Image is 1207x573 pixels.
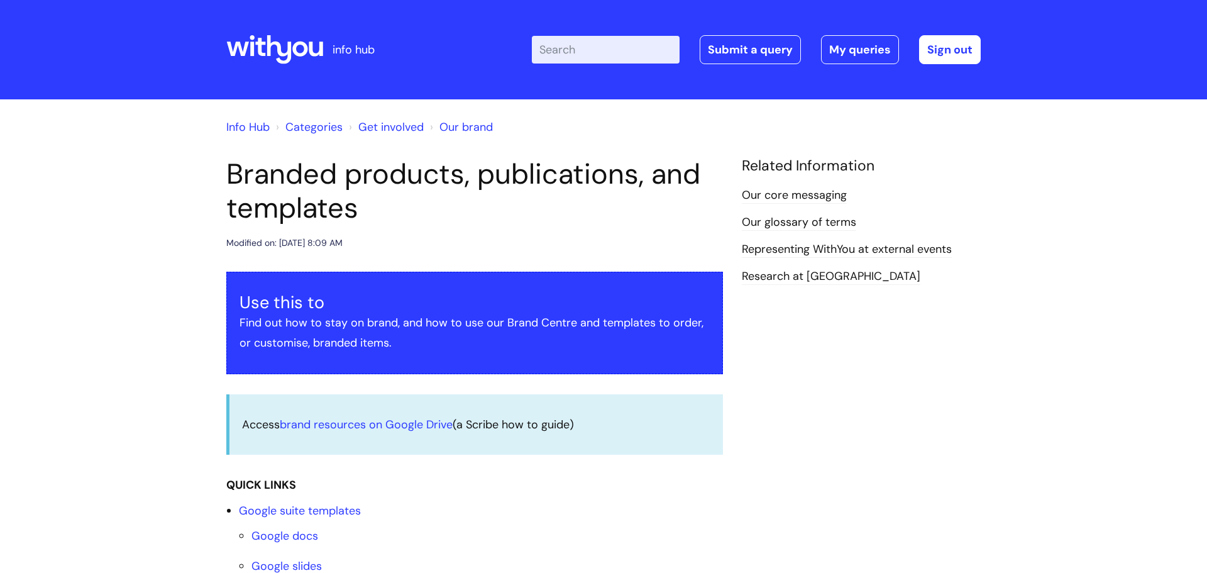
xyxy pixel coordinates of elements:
h4: Related Information [742,157,981,175]
a: Representing WithYou at external events [742,242,952,258]
p: Access (a Scribe how to guide) [242,414,710,435]
li: Solution home [273,117,343,137]
a: Our glossary of terms [742,214,856,231]
h3: Use this to [240,292,710,313]
a: Google suite templates [239,503,361,518]
li: Get involved [346,117,424,137]
a: Our core messaging [742,187,847,204]
a: My queries [821,35,899,64]
a: brand resources on Google Drive [280,417,453,432]
a: Submit a query [700,35,801,64]
p: info hub [333,40,375,60]
input: Search [532,36,680,64]
div: Modified on: [DATE] 8:09 AM [226,235,343,251]
a: Categories [285,120,343,135]
a: Sign out [919,35,981,64]
h1: Branded products, publications, and templates [226,157,723,225]
a: Research at [GEOGRAPHIC_DATA] [742,269,920,285]
div: | - [532,35,981,64]
li: Our brand [427,117,493,137]
a: Info Hub [226,120,270,135]
a: Google docs [251,528,318,543]
p: Find out how to stay on brand, and how to use our Brand Centre and templates to order, or customi... [240,313,710,353]
a: Our brand [439,120,493,135]
strong: QUICK LINKS [226,477,296,492]
a: Get involved [358,120,424,135]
